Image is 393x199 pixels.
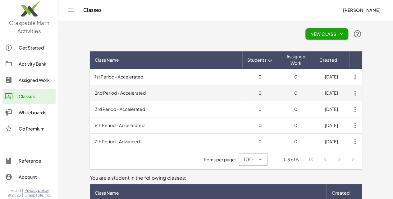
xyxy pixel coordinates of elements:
div: Account [19,173,53,181]
span: 0 [294,139,297,144]
span: v1.31.1 [11,188,21,193]
span: Assigned Work [283,53,309,66]
span: [PERSON_NAME] [343,7,381,13]
td: 3rd Period - Accelerated [90,101,242,117]
span: | [22,188,23,193]
span: Created [319,57,337,63]
td: [DATE] [314,85,350,101]
td: [DATE] [314,117,350,134]
span: | [22,193,23,198]
td: [DATE] [314,101,350,117]
div: You are a student in the following classes: [90,174,362,182]
nav: Pagination Navigation [304,153,360,167]
span: Class Name [95,190,119,196]
td: [DATE] [314,134,350,150]
td: 1st Period - Accelerated [90,69,242,85]
span: © 2025 [7,193,21,198]
span: Created [332,190,350,196]
td: 0 [242,69,278,85]
a: Assigned Work [2,73,56,88]
a: Whiteboards [2,105,56,120]
td: 0 [242,85,278,101]
div: Get Started [19,44,53,51]
span: 100 [244,156,253,163]
span: Graspable, Inc. [25,193,51,198]
span: Class Name [95,57,119,63]
button: [PERSON_NAME] [338,4,386,16]
td: 2nd Period - Accelerated [90,85,242,101]
div: 1-5 of 5 [283,156,299,163]
td: 0 [242,101,278,117]
span: 0 [294,90,297,96]
td: 7th Period - Advanced [90,134,242,150]
td: 6th Period - Accelerated [90,117,242,134]
div: Go Premium! [19,125,53,132]
a: Activity Bank [2,56,56,71]
span: Graspable Math Activities [9,19,49,34]
a: Reference [2,153,56,168]
span: Students [247,57,267,63]
td: 0 [242,134,278,150]
span: 0 [294,106,297,112]
div: Reference [19,157,53,164]
a: Get Started [2,40,56,55]
div: Assigned Work [19,76,53,84]
span: 0 [294,122,297,128]
span: Items per page: [204,156,239,163]
div: Activity Bank [19,60,53,68]
a: Classes [2,89,56,104]
span: 0 [294,74,297,79]
td: 0 [242,117,278,134]
span: New Class [310,31,343,37]
a: Privacy policy [25,188,51,193]
button: New Class [305,28,348,40]
td: [DATE] [314,69,350,85]
div: Whiteboards [19,109,53,116]
div: Classes [19,92,53,100]
a: Account [2,169,56,184]
button: Toggle navigation [66,5,76,15]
